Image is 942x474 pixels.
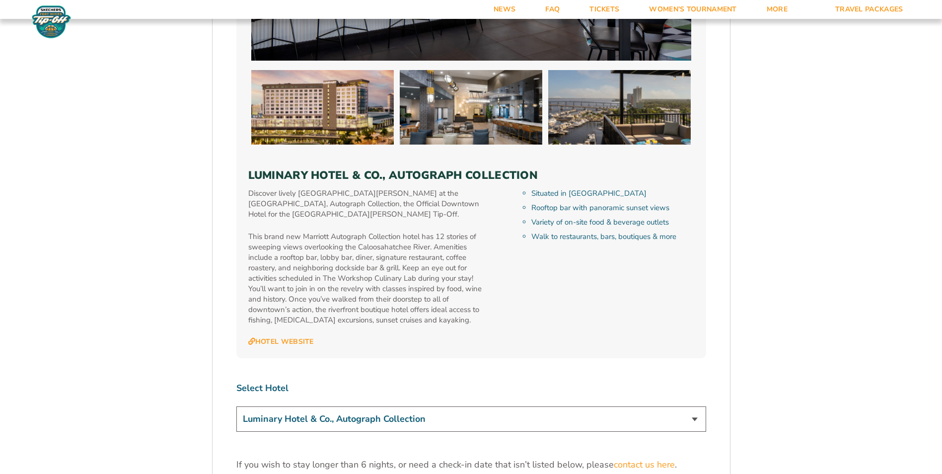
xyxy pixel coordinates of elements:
[531,232,694,242] li: Walk to restaurants, bars, boutiques & more
[248,188,486,220] p: Discover lively [GEOGRAPHIC_DATA][PERSON_NAME] at the [GEOGRAPHIC_DATA], Autograph Collection, th...
[614,459,675,471] a: contact us here
[548,70,691,145] img: Luminary Hotel & Co., Autograph Collection (2025 BEACH)
[400,70,542,145] img: Luminary Hotel & Co., Autograph Collection (2025 BEACH)
[531,217,694,228] li: Variety of on-site food & beverage outlets
[236,382,706,395] label: Select Hotel
[236,459,706,471] p: If you wish to stay longer than 6 nights, or need a check-in date that isn’t listed below, please .
[248,232,486,325] p: This brand new Marriott Autograph Collection hotel has 12 stories of sweeping views overlooking t...
[531,188,694,199] li: Situated in [GEOGRAPHIC_DATA]
[531,203,694,213] li: Rooftop bar with panoramic sunset views
[30,5,73,39] img: Fort Myers Tip-Off
[251,70,394,145] img: Luminary Hotel & Co., Autograph Collection (2025 BEACH)
[248,169,694,182] h3: Luminary Hotel & Co., Autograph Collection
[248,337,314,346] a: Hotel Website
